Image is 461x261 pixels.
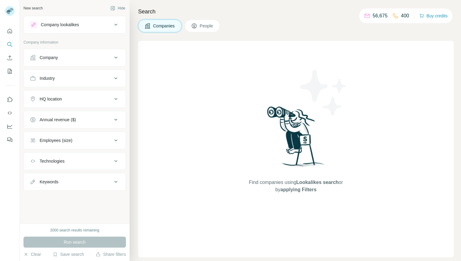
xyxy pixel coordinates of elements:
[373,12,388,19] p: 56,675
[23,251,41,257] button: Clear
[247,179,345,193] span: Find companies using or by
[53,251,84,257] button: Save search
[24,71,126,86] button: Industry
[200,23,214,29] span: People
[24,154,126,168] button: Technologies
[106,4,130,13] button: Hide
[24,17,126,32] button: Company lookalikes
[296,180,339,185] span: Lookalikes search
[24,50,126,65] button: Company
[24,112,126,127] button: Annual revenue ($)
[296,65,351,120] img: Surfe Illustration - Stars
[5,94,15,105] button: Use Surfe on LinkedIn
[5,134,15,145] button: Feedback
[138,7,454,16] h4: Search
[24,133,126,148] button: Employees (size)
[401,12,409,19] p: 400
[153,23,175,29] span: Companies
[5,39,15,50] button: Search
[419,12,448,20] button: Buy credits
[5,121,15,132] button: Dashboard
[40,55,58,61] div: Company
[40,179,58,185] div: Keywords
[5,108,15,118] button: Use Surfe API
[41,22,79,28] div: Company lookalikes
[281,187,316,192] span: applying Filters
[40,117,76,123] div: Annual revenue ($)
[40,75,55,81] div: Industry
[23,5,43,11] div: New search
[24,92,126,106] button: HQ location
[5,52,15,63] button: Enrich CSV
[96,251,126,257] button: Share filters
[5,66,15,77] button: My lists
[5,26,15,37] button: Quick start
[40,158,65,164] div: Technologies
[40,96,62,102] div: HQ location
[40,137,72,143] div: Employees (size)
[23,40,126,45] p: Company information
[50,227,99,233] div: 2000 search results remaining
[24,175,126,189] button: Keywords
[264,105,328,173] img: Surfe Illustration - Woman searching with binoculars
